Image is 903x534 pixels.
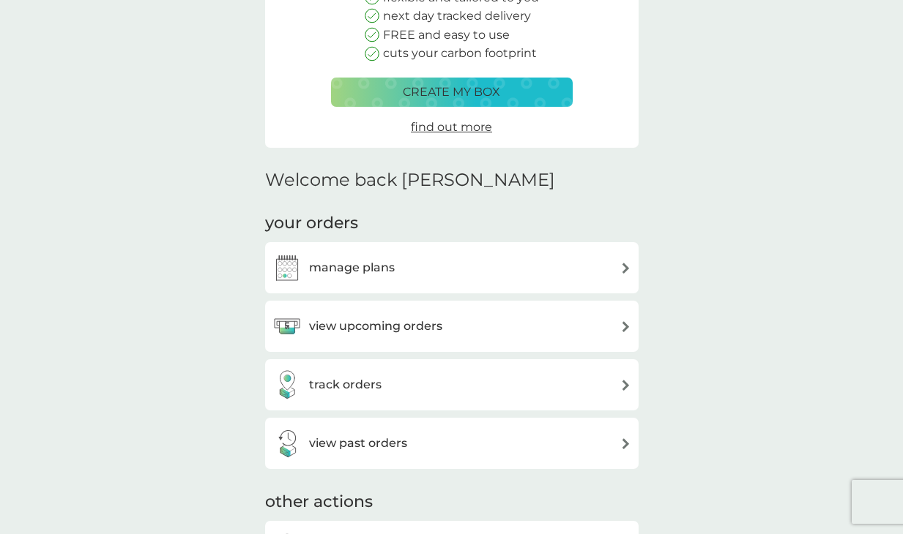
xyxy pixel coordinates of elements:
[383,7,531,26] p: next day tracked delivery
[265,170,555,191] h2: Welcome back [PERSON_NAME]
[411,118,492,137] a: find out more
[383,44,537,63] p: cuts your carbon footprint
[309,375,382,394] h3: track orders
[403,83,500,102] p: create my box
[265,212,358,235] h3: your orders
[309,258,395,277] h3: manage plans
[383,26,510,45] p: FREE and easy to use
[331,78,573,107] button: create my box
[411,120,492,134] span: find out more
[309,317,442,336] h3: view upcoming orders
[620,438,631,449] img: arrow right
[309,434,407,453] h3: view past orders
[620,321,631,332] img: arrow right
[620,263,631,274] img: arrow right
[265,491,373,514] h3: other actions
[620,380,631,391] img: arrow right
